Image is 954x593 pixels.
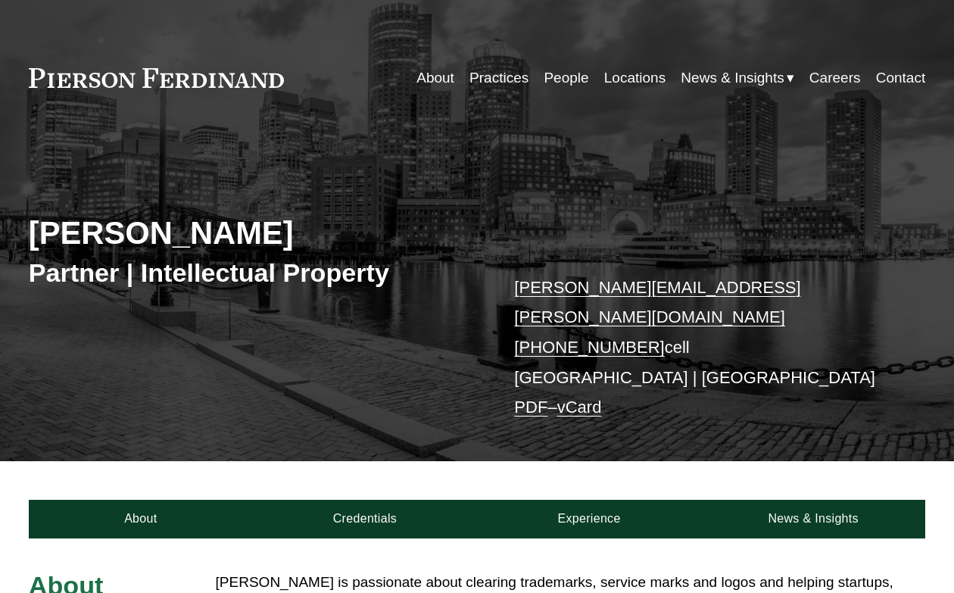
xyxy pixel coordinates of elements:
[253,500,477,538] a: Credentials
[544,64,588,92] a: People
[701,500,925,538] a: News & Insights
[469,64,528,92] a: Practices
[681,64,793,92] a: folder dropdown
[514,278,800,327] a: [PERSON_NAME][EMAIL_ADDRESS][PERSON_NAME][DOMAIN_NAME]
[477,500,701,538] a: Experience
[416,64,454,92] a: About
[604,64,666,92] a: Locations
[29,500,253,538] a: About
[557,398,602,417] a: vCard
[809,64,861,92] a: Careers
[681,65,784,91] span: News & Insights
[29,214,477,253] h2: [PERSON_NAME]
[514,273,888,423] p: cell [GEOGRAPHIC_DATA] | [GEOGRAPHIC_DATA] –
[514,398,547,417] a: PDF
[514,338,664,357] a: [PHONE_NUMBER]
[876,64,926,92] a: Contact
[29,257,477,289] h3: Partner | Intellectual Property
